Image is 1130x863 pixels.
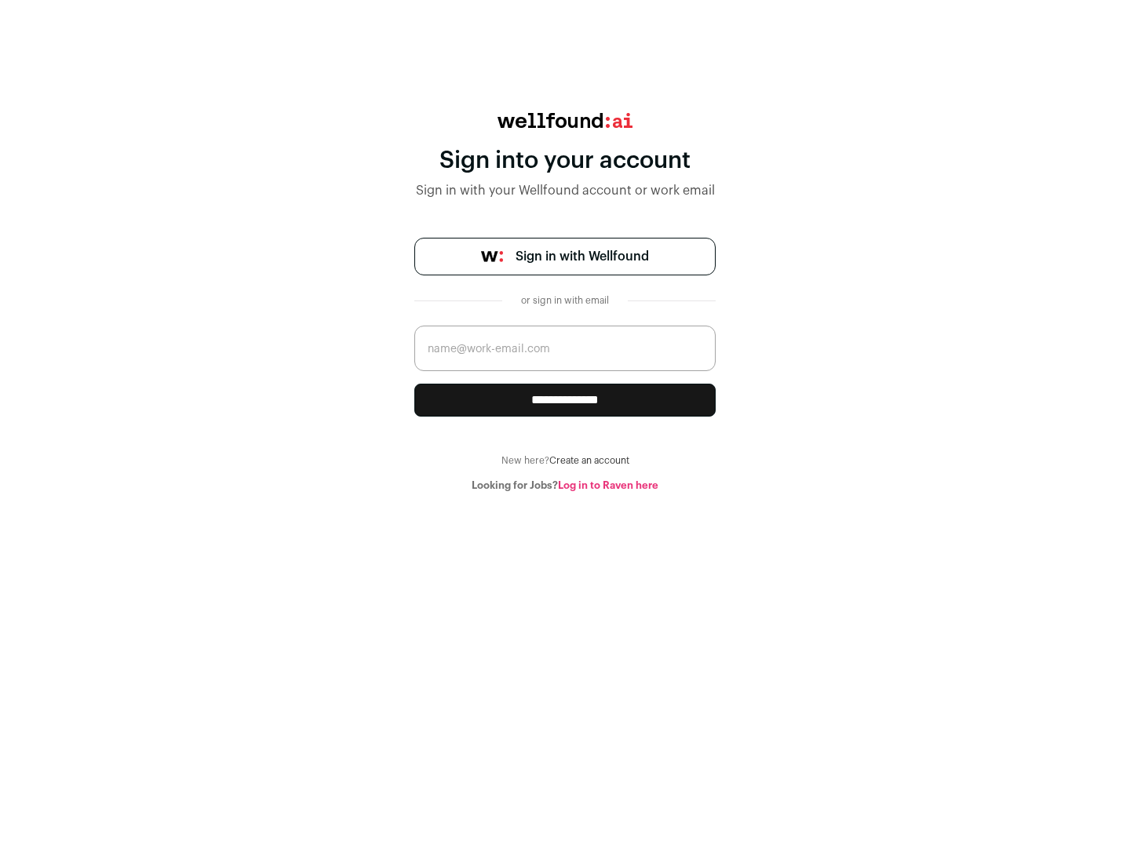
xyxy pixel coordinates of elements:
[414,479,716,492] div: Looking for Jobs?
[558,480,658,490] a: Log in to Raven here
[414,454,716,467] div: New here?
[414,147,716,175] div: Sign into your account
[414,326,716,371] input: name@work-email.com
[414,238,716,275] a: Sign in with Wellfound
[515,294,615,307] div: or sign in with email
[549,456,629,465] a: Create an account
[516,247,649,266] span: Sign in with Wellfound
[414,181,716,200] div: Sign in with your Wellfound account or work email
[481,251,503,262] img: wellfound-symbol-flush-black-fb3c872781a75f747ccb3a119075da62bfe97bd399995f84a933054e44a575c4.png
[498,113,632,128] img: wellfound:ai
